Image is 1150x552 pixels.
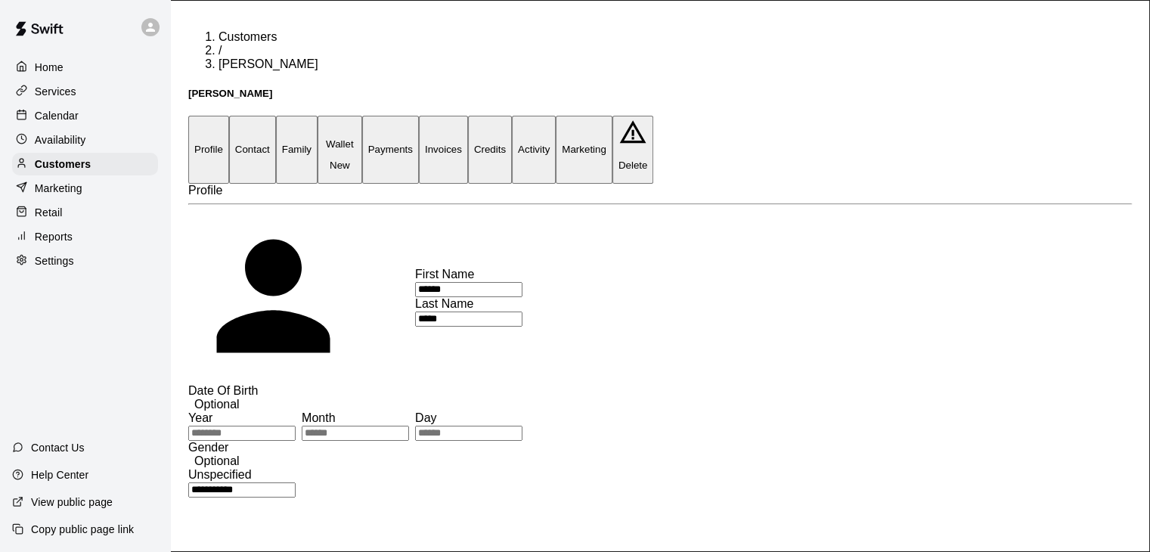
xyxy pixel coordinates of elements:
span: Optional [188,398,246,411]
button: Activity [512,116,556,183]
p: Reports [35,229,73,244]
span: Date Of Birth [188,384,258,397]
button: Payments [362,116,419,183]
div: Unspecified [188,468,1132,482]
span: Optional [188,454,246,467]
p: Customers [35,157,91,172]
span: Day [415,411,436,424]
a: Availability [12,129,158,151]
a: Customers [12,153,158,175]
h5: [PERSON_NAME] [188,88,1132,99]
a: Retail [12,201,158,224]
li: / [219,44,1132,57]
span: Year [188,411,212,424]
p: Home [35,60,64,75]
span: Gender [188,441,228,454]
a: Marketing [12,177,158,200]
span: Last Name [415,297,473,310]
p: Contact Us [31,440,85,455]
p: View public page [31,495,113,510]
a: Settings [12,250,158,272]
button: Family [276,116,318,183]
button: Contact [229,116,276,183]
p: Help Center [31,467,88,482]
span: Month [302,411,335,424]
a: Home [12,56,158,79]
a: Reports [12,225,158,248]
p: Settings [35,253,74,268]
button: Credits [468,116,512,183]
a: Calendar [12,104,158,127]
a: Customers [219,30,277,43]
div: basic tabs example [188,116,1132,183]
p: Calendar [35,108,79,123]
p: Services [35,84,76,99]
span: New [324,160,356,171]
button: Profile [188,116,229,183]
p: Wallet [324,138,356,150]
p: Retail [35,205,63,220]
span: First Name [415,268,474,281]
p: Delete [618,160,648,171]
button: Invoices [419,116,468,183]
span: Profile [188,184,222,197]
button: Marketing [556,116,612,183]
nav: breadcrumb [188,30,1132,71]
p: Marketing [35,181,82,196]
span: [PERSON_NAME] [219,57,318,70]
a: Services [12,80,158,103]
p: Copy public page link [31,522,134,537]
p: Availability [35,132,86,147]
